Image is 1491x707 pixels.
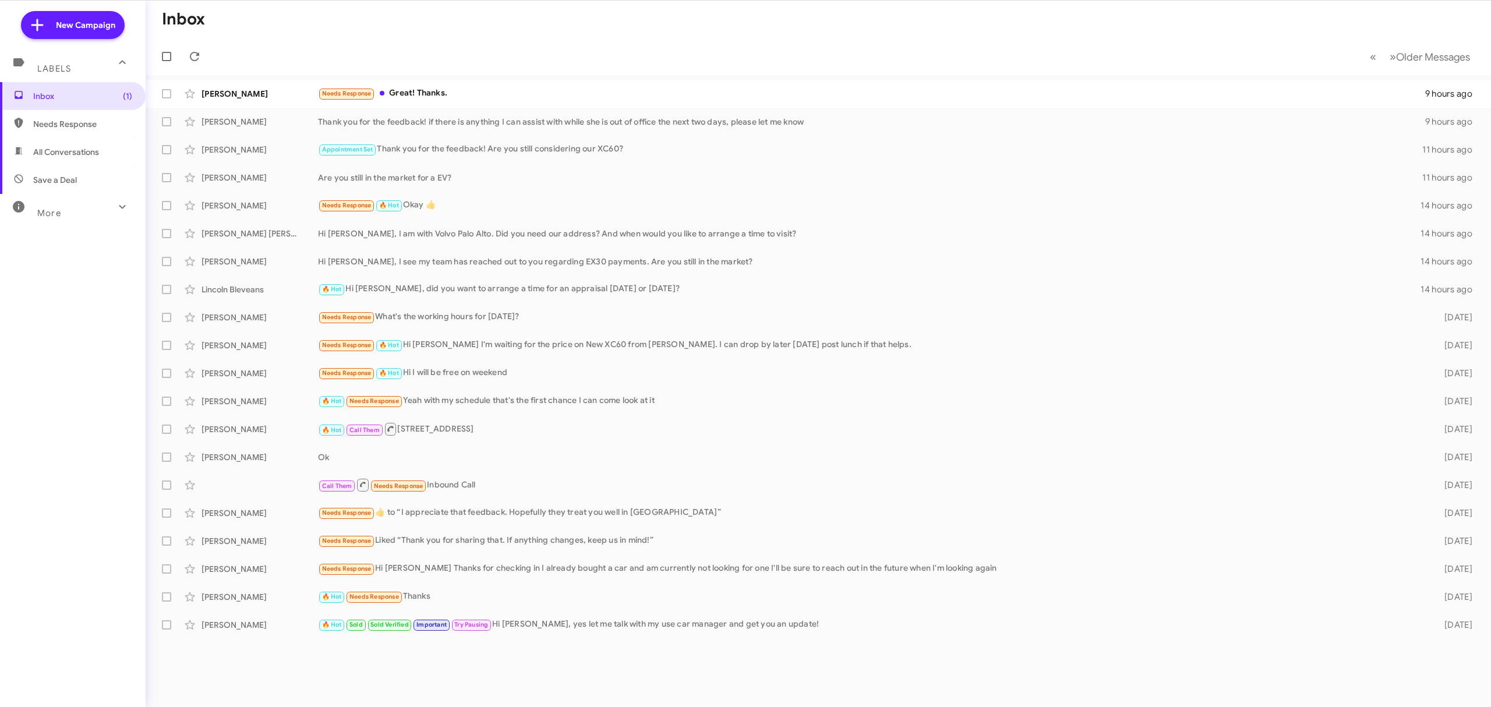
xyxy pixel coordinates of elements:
[374,482,423,490] span: Needs Response
[318,562,1422,575] div: Hi [PERSON_NAME] Thanks for checking in I already bought a car and am currently not looking for o...
[318,199,1421,212] div: Okay 👍
[1422,367,1482,379] div: [DATE]
[318,172,1422,183] div: Are you still in the market for a EV?
[1422,172,1482,183] div: 11 hours ago
[379,202,399,209] span: 🔥 Hot
[1421,200,1482,211] div: 14 hours ago
[1422,116,1482,128] div: 9 hours ago
[416,621,447,628] span: Important
[202,395,318,407] div: [PERSON_NAME]
[202,340,318,351] div: [PERSON_NAME]
[1396,51,1470,63] span: Older Messages
[318,310,1422,324] div: What's the working hours for [DATE]?
[318,590,1422,603] div: Thanks
[202,591,318,603] div: [PERSON_NAME]
[1422,563,1482,575] div: [DATE]
[370,621,409,628] span: Sold Verified
[322,397,342,405] span: 🔥 Hot
[318,366,1422,380] div: Hi I will be free on weekend
[322,537,372,545] span: Needs Response
[202,312,318,323] div: [PERSON_NAME]
[322,426,342,434] span: 🔥 Hot
[349,397,399,405] span: Needs Response
[202,88,318,100] div: [PERSON_NAME]
[202,172,318,183] div: [PERSON_NAME]
[318,256,1421,267] div: Hi [PERSON_NAME], I see my team has reached out to you regarding EX30 payments. Are you still in ...
[318,534,1422,547] div: Liked “Thank you for sharing that. If anything changes, keep us in mind!”
[318,116,1422,128] div: Thank you for the feedback! if there is anything I can assist with while she is out of office the...
[202,423,318,435] div: [PERSON_NAME]
[318,506,1422,519] div: ​👍​ to “ I appreciate that feedback. Hopefully they treat you well in [GEOGRAPHIC_DATA] ”
[1422,479,1482,491] div: [DATE]
[318,618,1422,631] div: Hi [PERSON_NAME], yes let me talk with my use car manager and get you an update!
[322,285,342,293] span: 🔥 Hot
[454,621,488,628] span: Try Pausing
[202,507,318,519] div: [PERSON_NAME]
[37,208,61,218] span: More
[349,621,363,628] span: Sold
[1383,45,1477,69] button: Next
[1422,144,1482,155] div: 11 hours ago
[202,200,318,211] div: [PERSON_NAME]
[1421,256,1482,267] div: 14 hours ago
[202,116,318,128] div: [PERSON_NAME]
[1421,284,1482,295] div: 14 hours ago
[318,228,1421,239] div: Hi [PERSON_NAME], I am with Volvo Palo Alto. Did you need our address? And when would you like to...
[318,282,1421,296] div: Hi [PERSON_NAME], did you want to arrange a time for an appraisal [DATE] or [DATE]?
[202,284,318,295] div: Lincoln Bleveans
[1422,507,1482,519] div: [DATE]
[318,451,1422,463] div: Ok
[202,535,318,547] div: [PERSON_NAME]
[349,593,399,600] span: Needs Response
[1370,50,1376,64] span: «
[349,426,380,434] span: Call Them
[322,146,373,153] span: Appointment Set
[202,228,318,239] div: [PERSON_NAME] [PERSON_NAME]
[33,174,77,186] span: Save a Deal
[1422,312,1482,323] div: [DATE]
[318,394,1422,408] div: Yeah with my schedule that's the first chance I can come look at it
[202,256,318,267] div: [PERSON_NAME]
[1422,88,1482,100] div: 9 hours ago
[21,11,125,39] a: New Campaign
[37,63,71,74] span: Labels
[1422,451,1482,463] div: [DATE]
[322,509,372,517] span: Needs Response
[1422,535,1482,547] div: [DATE]
[1421,228,1482,239] div: 14 hours ago
[1363,45,1477,69] nav: Page navigation example
[322,621,342,628] span: 🔥 Hot
[1422,591,1482,603] div: [DATE]
[1422,340,1482,351] div: [DATE]
[56,19,115,31] span: New Campaign
[1422,619,1482,631] div: [DATE]
[318,338,1422,352] div: Hi [PERSON_NAME] I'm waiting for the price on New XC60 from [PERSON_NAME]. I can drop by later [D...
[33,90,132,102] span: Inbox
[322,313,372,321] span: Needs Response
[1363,45,1383,69] button: Previous
[318,87,1422,100] div: Great! Thanks.
[322,90,372,97] span: Needs Response
[379,369,399,377] span: 🔥 Hot
[33,118,132,130] span: Needs Response
[33,146,99,158] span: All Conversations
[318,478,1422,492] div: Inbound Call
[1422,423,1482,435] div: [DATE]
[162,10,205,29] h1: Inbox
[322,565,372,572] span: Needs Response
[202,144,318,155] div: [PERSON_NAME]
[202,367,318,379] div: [PERSON_NAME]
[202,451,318,463] div: [PERSON_NAME]
[202,563,318,575] div: [PERSON_NAME]
[202,619,318,631] div: [PERSON_NAME]
[322,341,372,349] span: Needs Response
[322,202,372,209] span: Needs Response
[1422,395,1482,407] div: [DATE]
[318,143,1422,156] div: Thank you for the feedback! Are you still considering our XC60?
[322,482,352,490] span: Call Them
[322,369,372,377] span: Needs Response
[322,593,342,600] span: 🔥 Hot
[1390,50,1396,64] span: »
[379,341,399,349] span: 🔥 Hot
[123,90,132,102] span: (1)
